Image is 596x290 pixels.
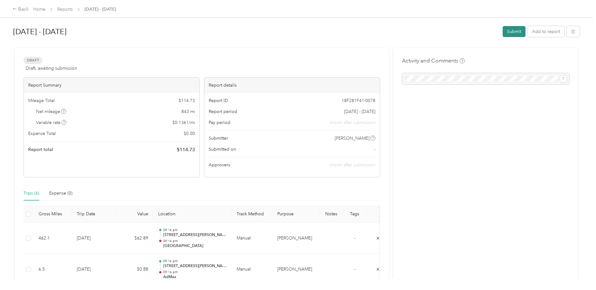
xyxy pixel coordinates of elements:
td: $62.89 [116,223,153,254]
div: Trips (6) [24,190,39,197]
p: [STREET_ADDRESS][PERSON_NAME] [163,263,227,269]
span: [DATE] - [DATE] [85,6,116,13]
h4: Activity and Comments [402,57,465,65]
span: Mileage Total [28,97,55,104]
h1: Aug 16 - 31, 2025 [13,24,498,39]
span: - [354,266,355,272]
td: 462.1 [34,223,72,254]
span: Report ID [209,97,228,104]
td: Acosta [272,223,319,254]
a: Reports [57,7,73,12]
span: Report total [28,146,53,153]
td: 6.5 [34,254,72,285]
p: 09:16 pm [163,239,227,243]
p: AdMax [163,274,227,280]
td: $0.88 [116,254,153,285]
button: Submit [503,26,525,37]
span: Report period [209,108,237,115]
th: Location [153,206,232,223]
p: [GEOGRAPHIC_DATA] [163,243,227,249]
td: Manual [232,254,272,285]
iframe: Everlance-gr Chat Button Frame [561,255,596,290]
div: Back [13,6,29,13]
th: Tags [343,206,366,223]
span: [DATE] - [DATE] [344,108,375,115]
th: Value [116,206,153,223]
p: 09:16 pm [163,259,227,263]
span: Submitted on [209,146,236,153]
span: [PERSON_NAME] [335,135,369,142]
div: Expense (0) [49,190,72,197]
span: 18F281F41-0078 [342,97,375,104]
p: 09:16 pm [163,270,227,274]
span: $ 114.73 [177,146,195,153]
td: Manual [232,223,272,254]
div: Report details [204,78,380,93]
th: Gross Miles [34,206,72,223]
button: Add to report [528,26,564,37]
span: Approvers [209,162,230,168]
th: Track Method [232,206,272,223]
p: [STREET_ADDRESS][PERSON_NAME] [163,232,227,238]
span: $ 114.73 [179,97,195,104]
span: shown after submission [329,119,375,126]
span: Submitter [209,135,228,142]
span: Net mileage [36,108,66,115]
span: 843 mi [181,108,195,115]
td: [DATE] [72,254,116,285]
span: Pay period [209,119,230,126]
div: Report Summary [24,78,199,93]
th: Trip Date [72,206,116,223]
span: shown after submission [329,162,375,168]
span: Variable rate [36,119,67,126]
p: 09:16 pm [163,228,227,232]
a: Home [33,7,45,12]
span: Draft, awaiting submission [26,65,77,72]
span: $ 0.1361 / mi [172,119,195,126]
th: Notes [319,206,343,223]
span: Draft [24,57,42,64]
span: $ 0.00 [184,130,195,137]
td: [DATE] [72,223,116,254]
span: - [374,146,375,153]
td: Acosta [272,254,319,285]
span: - [354,235,355,241]
span: Expense Total [28,130,56,137]
th: Purpose [272,206,319,223]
